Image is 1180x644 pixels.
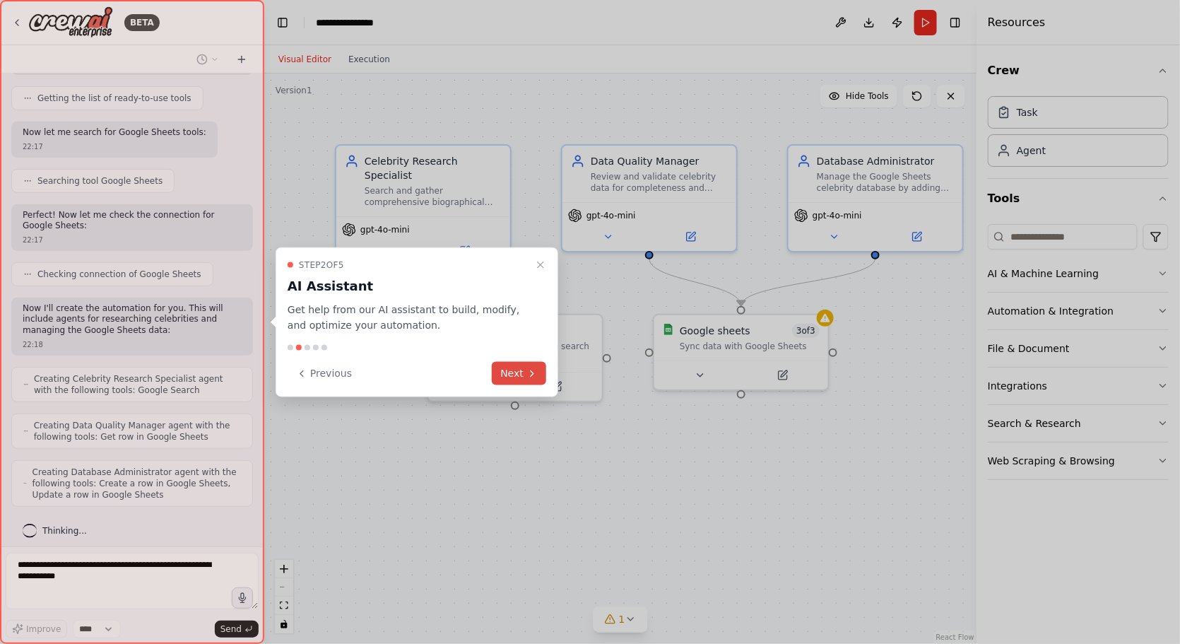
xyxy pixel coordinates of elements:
button: Next [492,362,546,385]
button: Previous [288,362,360,385]
h3: AI Assistant [288,276,529,295]
p: Get help from our AI assistant to build, modify, and optimize your automation. [288,301,529,334]
button: Close walkthrough [532,256,549,273]
button: Hide left sidebar [273,13,293,33]
span: Step 2 of 5 [299,259,344,270]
